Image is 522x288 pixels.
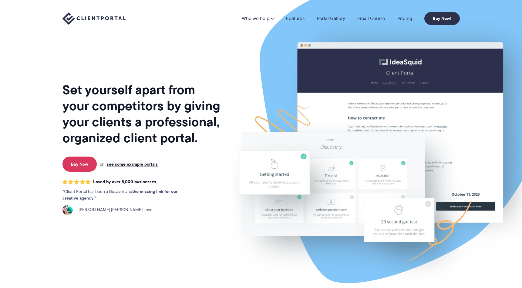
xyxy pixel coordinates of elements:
a: Buy Now! [424,12,460,25]
a: see some example portals [107,161,158,167]
a: Pricing [397,16,412,21]
span: [PERSON_NAME] [PERSON_NAME] Love [75,207,153,213]
span: or [100,161,104,167]
a: Email Course [357,16,385,21]
strong: the missing link for our creative agency [62,188,177,201]
a: Portal Gallery [317,16,345,21]
span: Loved by over 8,000 businesses [93,179,156,184]
p: Client Portal has been a lifesaver and . [62,188,190,202]
h1: Set yourself apart from your competitors by giving your clients a professional, organized client ... [62,82,221,146]
a: Features [286,16,305,21]
a: Who we help [242,16,274,21]
a: Buy Now [62,157,97,172]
